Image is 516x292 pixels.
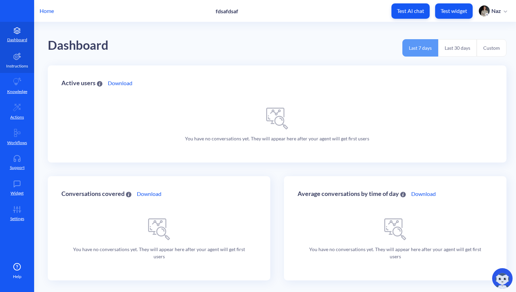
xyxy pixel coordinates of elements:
[7,37,27,43] p: Dashboard
[108,79,132,87] a: Download
[185,135,369,142] p: You have no conversations yet. They will appear here after your agent will get first users
[477,39,506,57] button: Custom
[435,3,473,19] button: Test widget
[68,246,250,260] p: You have no conversations yet. They will appear here after your agent will get first users
[6,63,28,69] p: Instructions
[479,5,490,16] img: user photo
[7,89,27,95] p: Knowledge
[411,190,436,198] a: Download
[397,7,424,14] p: Test AI chat
[10,216,24,222] p: Settings
[10,165,25,171] p: Support
[10,114,24,120] p: Actions
[298,190,406,197] div: Average conversations by time of day
[441,7,467,14] p: Test widget
[491,7,501,15] p: Naz
[492,268,513,289] img: copilot-icon.svg
[11,190,24,196] p: Widget
[61,190,131,197] div: Conversations covered
[304,246,486,260] p: You have no conversations yet. They will appear here after your agent will get first users
[61,80,102,86] div: Active users
[13,274,21,280] span: Help
[48,36,109,55] div: Dashboard
[438,39,477,57] button: Last 30 days
[391,3,430,19] button: Test AI chat
[216,8,238,14] p: fdsafdsaf
[475,5,511,17] button: user photoNaz
[402,39,438,57] button: Last 7 days
[137,190,161,198] a: Download
[7,140,27,146] p: Workflows
[40,7,54,15] p: Home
